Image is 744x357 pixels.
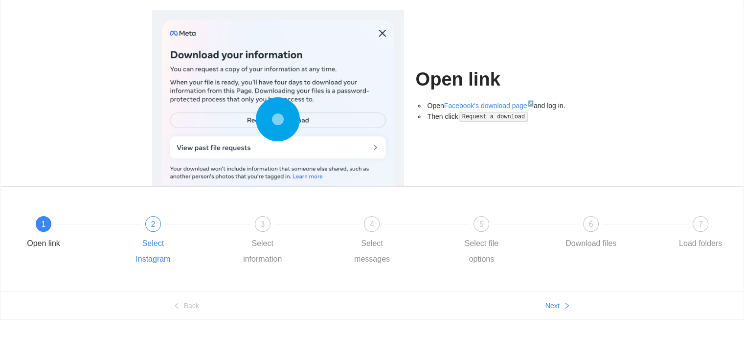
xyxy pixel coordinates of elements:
[479,220,484,228] span: 5
[343,216,453,267] div: 4Select messages
[699,220,703,228] span: 7
[370,220,374,228] span: 4
[563,216,672,251] div: 6Download files
[125,236,181,267] div: Select Instagram
[589,220,593,228] span: 6
[527,100,534,106] sup: ↗
[15,216,125,251] div: 1Open link
[372,298,744,313] button: Nextright
[459,112,528,122] code: Request a download
[426,100,592,111] li: Open and log in.
[545,300,560,311] span: Next
[679,236,722,251] div: Load folders
[0,298,372,313] button: leftBack
[125,216,234,267] div: 2Select Instagram
[151,220,155,228] span: 2
[453,236,510,267] div: Select file options
[416,68,592,91] h1: Open link
[260,220,265,228] span: 3
[234,216,344,267] div: 3Select information
[672,216,729,251] div: 7Load folders
[453,216,563,267] div: 5Select file options
[564,302,570,310] span: right
[42,220,46,228] span: 1
[27,236,60,251] div: Open link
[343,236,400,267] div: Select messages
[234,236,291,267] div: Select information
[565,236,616,251] div: Download files
[426,111,592,122] li: Then click
[444,102,534,110] a: Facebook's download page↗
